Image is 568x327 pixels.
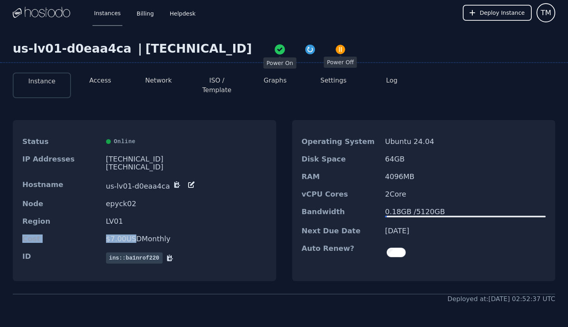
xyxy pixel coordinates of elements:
[305,44,316,55] img: Restart
[194,76,240,95] button: ISO / Template
[106,155,267,163] div: [TECHNICAL_ID]
[22,181,100,190] dt: Hostname
[302,155,379,163] dt: Disk Space
[106,163,267,171] div: [TECHNICAL_ID]
[106,235,267,243] dd: $ 7.00 USD Monthly
[302,173,379,181] dt: RAM
[302,190,379,198] dt: vCPU Cores
[106,181,267,190] dd: us-lv01-d0eaa4ca
[13,7,70,19] img: Logo
[540,7,551,18] span: TM
[385,173,546,181] dd: 4096 MB
[135,41,145,56] div: |
[22,252,100,264] dt: ID
[106,138,267,146] div: Online
[537,3,555,22] button: User menu
[89,76,111,85] button: Access
[385,190,546,198] dd: 2 Core
[385,138,546,146] dd: Ubuntu 24.04
[320,76,347,85] button: Settings
[22,217,100,225] dt: Region
[28,77,55,86] button: Instance
[386,76,398,85] button: Log
[302,227,379,235] dt: Next Due Date
[448,294,555,304] div: Deployed at: [DATE] 02:52:37 UTC
[264,76,287,85] button: Graphs
[295,41,325,56] button: Restart
[385,227,546,235] dd: [DATE]
[22,235,100,243] dt: Cost
[106,252,163,264] span: ins::ba1nrof220
[22,200,100,208] dt: Node
[335,44,346,55] img: Power Off
[145,76,172,85] button: Network
[385,208,546,216] div: 0.18 GB / 5120 GB
[302,208,379,217] dt: Bandwidth
[106,200,267,208] dd: epyck02
[22,155,100,171] dt: IP Addresses
[325,41,356,56] button: Power Off
[302,244,379,260] dt: Auto Renew?
[302,138,379,146] dt: Operating System
[145,41,252,56] div: [TECHNICAL_ID]
[22,138,100,146] dt: Status
[106,217,267,225] dd: LV01
[385,155,546,163] dd: 64 GB
[463,5,532,21] button: Deploy Instance
[480,9,525,17] span: Deploy Instance
[13,41,135,56] div: us-lv01-d0eaa4ca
